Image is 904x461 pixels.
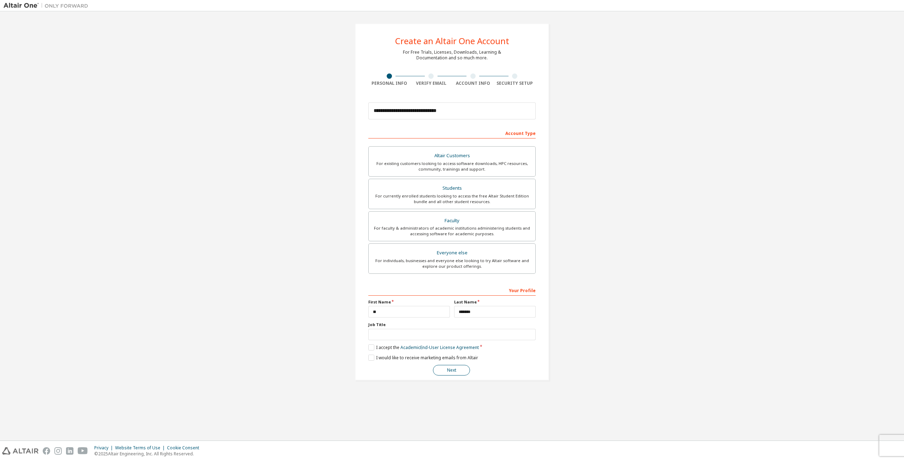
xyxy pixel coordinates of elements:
div: Account Type [368,127,536,138]
div: Cookie Consent [167,445,203,451]
label: I would like to receive marketing emails from Altair [368,355,478,361]
div: For Free Trials, Licenses, Downloads, Learning & Documentation and so much more. [403,49,501,61]
div: Create an Altair One Account [395,37,509,45]
div: Account Info [452,81,494,86]
img: linkedin.svg [66,447,73,455]
div: Altair Customers [373,151,531,161]
p: © 2025 Altair Engineering, Inc. All Rights Reserved. [94,451,203,457]
div: Everyone else [373,248,531,258]
div: For existing customers looking to access software downloads, HPC resources, community, trainings ... [373,161,531,172]
div: Students [373,183,531,193]
label: First Name [368,299,450,305]
img: facebook.svg [43,447,50,455]
div: Privacy [94,445,115,451]
img: Altair One [4,2,92,9]
label: Last Name [454,299,536,305]
a: Academic End-User License Agreement [400,344,479,350]
label: I accept the [368,344,479,350]
div: Website Terms of Use [115,445,167,451]
div: Security Setup [494,81,536,86]
div: Verify Email [410,81,452,86]
img: instagram.svg [54,447,62,455]
label: Job Title [368,322,536,327]
div: Your Profile [368,284,536,296]
div: Personal Info [368,81,410,86]
div: Faculty [373,216,531,226]
img: altair_logo.svg [2,447,38,455]
img: youtube.svg [78,447,88,455]
div: For individuals, businesses and everyone else looking to try Altair software and explore our prod... [373,258,531,269]
div: For currently enrolled students looking to access the free Altair Student Edition bundle and all ... [373,193,531,205]
button: Next [433,365,470,376]
div: For faculty & administrators of academic institutions administering students and accessing softwa... [373,225,531,237]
